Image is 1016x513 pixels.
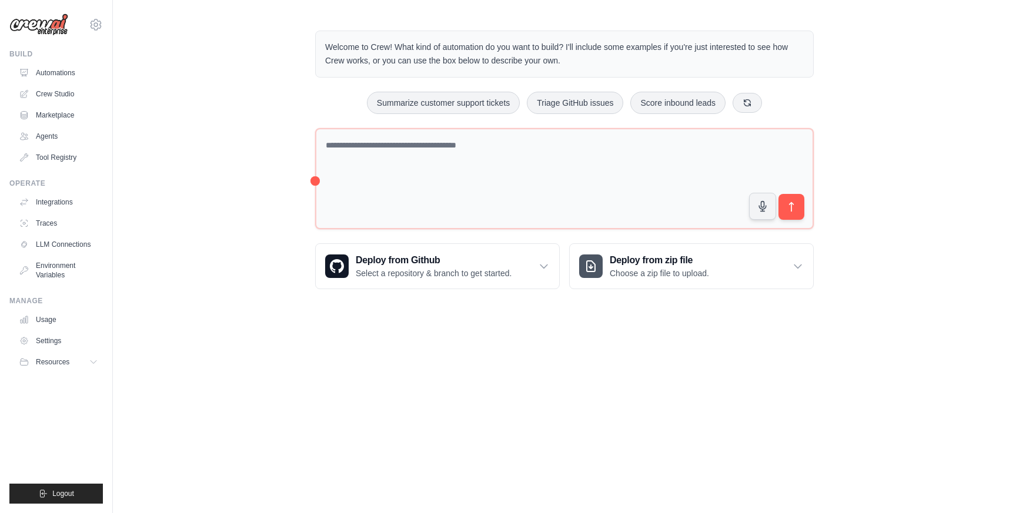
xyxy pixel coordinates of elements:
[14,148,103,167] a: Tool Registry
[610,267,709,279] p: Choose a zip file to upload.
[527,92,623,114] button: Triage GitHub issues
[14,127,103,146] a: Agents
[14,310,103,329] a: Usage
[14,256,103,284] a: Environment Variables
[630,92,726,114] button: Score inbound leads
[14,353,103,371] button: Resources
[356,253,512,267] h3: Deploy from Github
[14,106,103,125] a: Marketplace
[325,41,804,68] p: Welcome to Crew! What kind of automation do you want to build? I'll include some examples if you'...
[9,296,103,306] div: Manage
[9,179,103,188] div: Operate
[610,253,709,267] h3: Deploy from zip file
[9,14,68,36] img: Logo
[36,357,69,367] span: Resources
[14,63,103,82] a: Automations
[14,85,103,103] a: Crew Studio
[9,49,103,59] div: Build
[14,193,103,212] a: Integrations
[9,484,103,504] button: Logout
[14,331,103,350] a: Settings
[367,92,520,114] button: Summarize customer support tickets
[14,235,103,254] a: LLM Connections
[52,489,74,498] span: Logout
[14,214,103,233] a: Traces
[356,267,512,279] p: Select a repository & branch to get started.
